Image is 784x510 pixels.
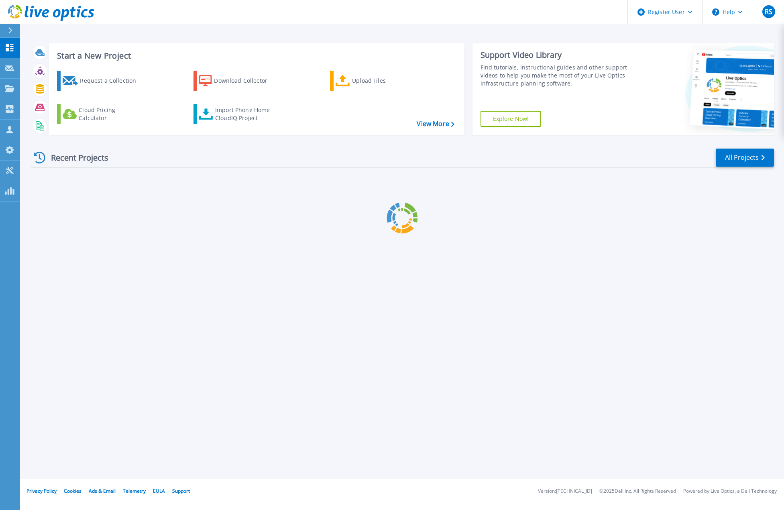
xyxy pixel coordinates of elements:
a: Telemetry [123,488,146,494]
a: EULA [153,488,165,494]
div: Support Video Library [481,50,634,60]
a: Ads & Email [89,488,116,494]
div: Import Phone Home CloudIQ Project [215,106,278,122]
a: Support [172,488,190,494]
a: Download Collector [193,71,283,91]
div: Request a Collection [80,73,144,89]
h3: Start a New Project [57,51,454,60]
span: RS [765,8,772,15]
div: Recent Projects [31,148,119,167]
li: © 2025 Dell Inc. All Rights Reserved [599,489,676,494]
a: Upload Files [330,71,419,91]
a: Cookies [64,488,81,494]
a: All Projects [716,149,774,167]
div: Cloud Pricing Calculator [79,106,143,122]
div: Upload Files [352,73,416,89]
a: View More [417,120,454,128]
a: Privacy Policy [26,488,57,494]
div: Find tutorials, instructional guides and other support videos to help you make the most of your L... [481,63,634,88]
li: Version: [TECHNICAL_ID] [538,489,592,494]
li: Powered by Live Optics, a Dell Technology [683,489,777,494]
a: Cloud Pricing Calculator [57,104,147,124]
a: Request a Collection [57,71,147,91]
div: Download Collector [214,73,278,89]
a: Explore Now! [481,111,542,127]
